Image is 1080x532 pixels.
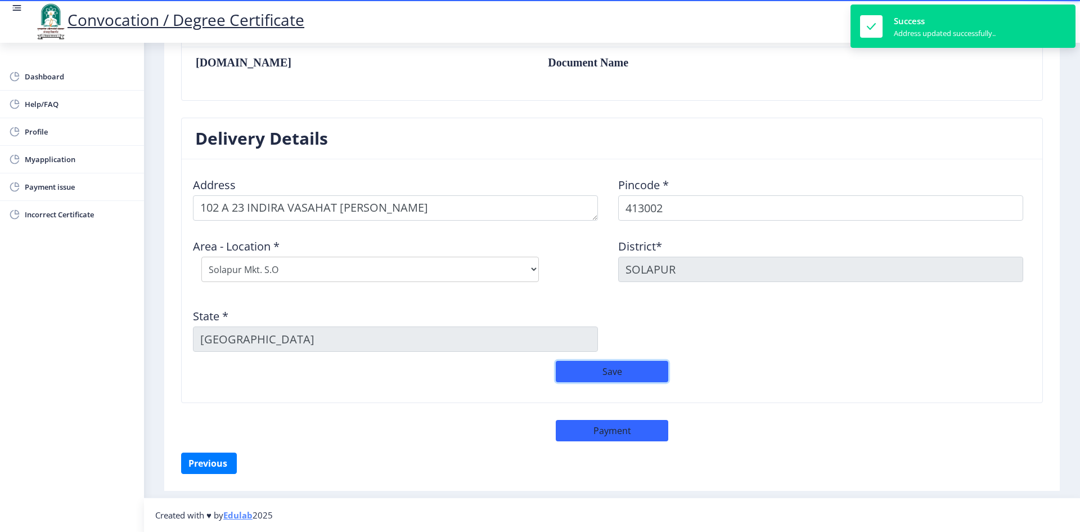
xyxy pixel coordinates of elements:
[618,257,1023,282] input: District
[618,195,1023,221] input: Pincode
[25,180,135,194] span: Payment issue
[556,420,668,441] button: Payment
[195,127,328,150] h3: Delivery Details
[223,509,253,521] a: Edulab
[894,15,925,26] span: Success
[25,125,135,138] span: Profile
[193,241,280,252] label: Area - Location *
[556,361,668,382] button: Save
[25,70,135,83] span: Dashboard
[618,241,662,252] label: District*
[155,509,273,521] span: Created with ♥ by 2025
[25,97,135,111] span: Help/FAQ
[25,153,135,166] span: Myapplication
[618,180,669,191] label: Pincode *
[894,28,996,38] div: Address updated successfully..
[34,9,304,30] a: Convocation / Degree Certificate
[25,208,135,221] span: Incorrect Certificate
[195,56,537,69] th: [DOMAIN_NAME]
[537,56,862,69] td: Document Name
[34,2,67,41] img: logo
[193,180,236,191] label: Address
[193,311,228,322] label: State *
[181,453,237,474] button: Previous ‍
[193,327,598,352] input: State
